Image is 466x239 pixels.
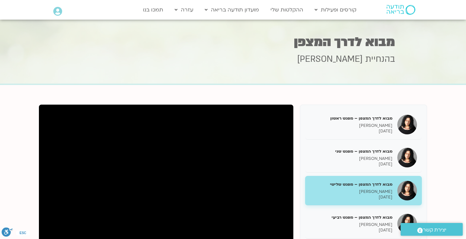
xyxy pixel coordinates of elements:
[310,115,392,121] h5: מבוא לדרך המצפן – מפגש ראשון
[267,4,306,16] a: ההקלטות שלי
[423,226,446,234] span: יצירת קשר
[71,36,395,48] h1: מבוא לדרך המצפן
[310,156,392,162] p: [PERSON_NAME]
[310,181,392,187] h5: מבוא לדרך המצפן – מפגש שלישי
[201,4,262,16] a: מועדון תודעה בריאה
[365,53,395,65] span: בהנחיית
[397,148,417,167] img: מבוא לדרך המצפן – מפגש שני
[387,5,415,15] img: תודעה בריאה
[310,189,392,195] p: [PERSON_NAME]
[310,162,392,167] p: [DATE]
[140,4,166,16] a: תמכו בנו
[310,128,392,134] p: [DATE]
[397,214,417,233] img: מבוא לדרך המצפן – מפגש רביעי
[397,115,417,134] img: מבוא לדרך המצפן – מפגש ראשון
[310,222,392,228] p: [PERSON_NAME]
[310,195,392,200] p: [DATE]
[311,4,360,16] a: קורסים ופעילות
[310,123,392,128] p: [PERSON_NAME]
[310,148,392,154] h5: מבוא לדרך המצפן – מפגש שני
[310,228,392,233] p: [DATE]
[397,181,417,200] img: מבוא לדרך המצפן – מפגש שלישי
[171,4,197,16] a: עזרה
[401,223,463,236] a: יצירת קשר
[310,214,392,220] h5: מבוא לדרך המצפן – מפגש רביעי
